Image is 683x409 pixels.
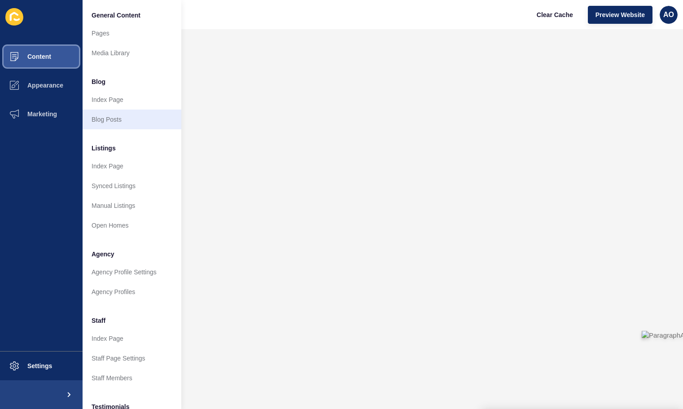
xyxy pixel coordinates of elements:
[83,282,181,302] a: Agency Profiles
[537,10,573,19] span: Clear Cache
[92,11,140,20] span: General Content
[83,329,181,348] a: Index Page
[92,250,114,259] span: Agency
[83,156,181,176] a: Index Page
[663,10,674,19] span: AO
[588,6,652,24] button: Preview Website
[83,90,181,110] a: Index Page
[83,196,181,215] a: Manual Listings
[83,23,181,43] a: Pages
[595,10,645,19] span: Preview Website
[92,144,116,153] span: Listings
[92,316,105,325] span: Staff
[83,368,181,388] a: Staff Members
[92,77,105,86] span: Blog
[83,348,181,368] a: Staff Page Settings
[83,176,181,196] a: Synced Listings
[83,110,181,129] a: Blog Posts
[83,215,181,235] a: Open Homes
[83,262,181,282] a: Agency Profile Settings
[529,6,581,24] button: Clear Cache
[83,43,181,63] a: Media Library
